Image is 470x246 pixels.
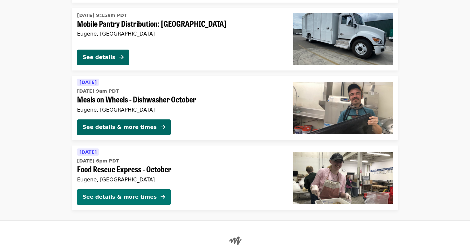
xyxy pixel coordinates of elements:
[293,82,393,134] img: Meals on Wheels - Dishwasher October organized by Food for Lane County
[79,149,97,155] span: [DATE]
[77,12,127,19] time: [DATE] 9:15am PDT
[77,19,283,28] span: Mobile Pantry Distribution: [GEOGRAPHIC_DATA]
[77,107,283,113] div: Eugene, [GEOGRAPHIC_DATA]
[83,54,115,61] div: See details
[72,76,398,140] a: See details for "Meals on Wheels - Dishwasher October"
[77,164,283,174] span: Food Rescue Express - October
[77,95,283,104] span: Meals on Wheels - Dishwasher October
[161,124,165,130] i: arrow-right icon
[77,31,283,37] div: Eugene, [GEOGRAPHIC_DATA]
[77,158,119,164] time: [DATE] 6pm PDT
[293,13,393,65] img: Mobile Pantry Distribution: Bethel School District organized by Food for Lane County
[83,123,157,131] div: See details & more times
[77,189,171,205] button: See details & more times
[119,54,124,60] i: arrow-right icon
[83,193,157,201] div: See details & more times
[77,119,171,135] button: See details & more times
[77,177,283,183] div: Eugene, [GEOGRAPHIC_DATA]
[72,146,398,210] a: See details for "Food Rescue Express - October"
[293,152,393,204] img: Food Rescue Express - October organized by Food for Lane County
[77,88,119,95] time: [DATE] 9am PDT
[72,8,398,70] a: See details for "Mobile Pantry Distribution: Bethel School District"
[77,50,129,65] button: See details
[161,194,165,200] i: arrow-right icon
[79,80,97,85] span: [DATE]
